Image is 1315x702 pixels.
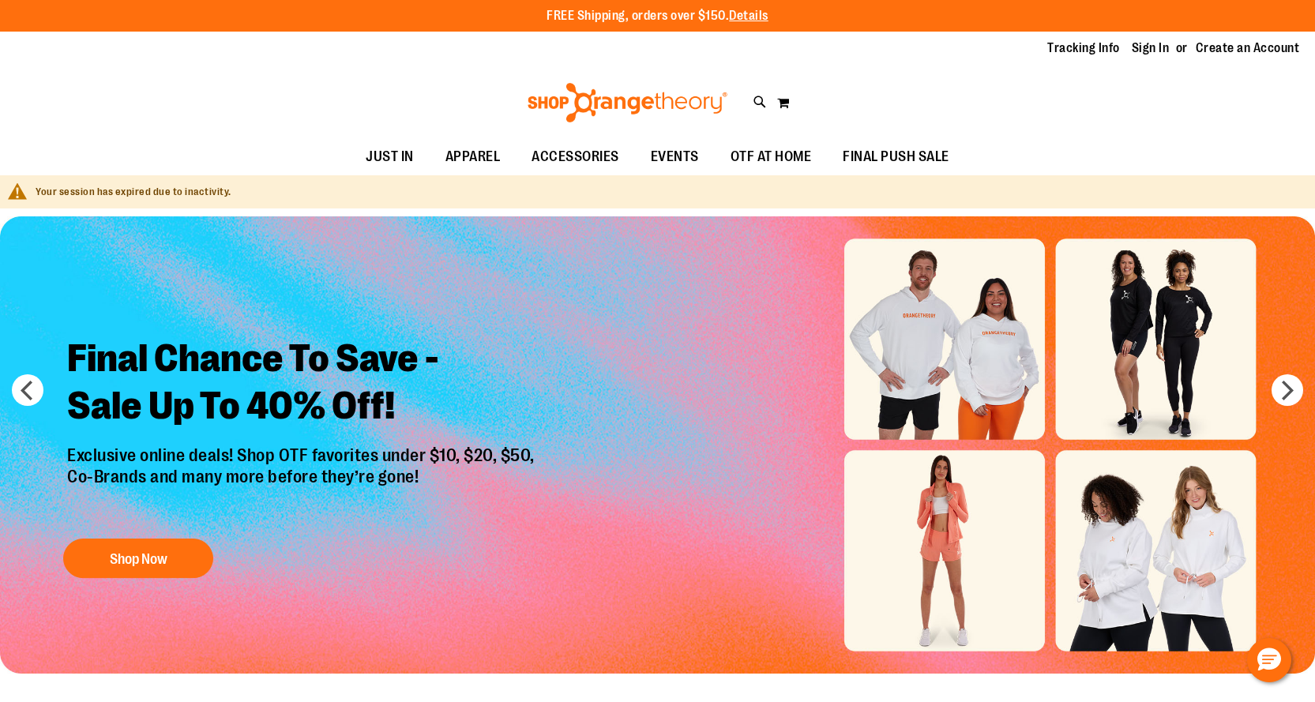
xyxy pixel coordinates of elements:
[516,139,635,175] a: ACCESSORIES
[12,374,43,406] button: prev
[729,9,768,23] a: Details
[651,139,699,175] span: EVENTS
[55,324,550,446] h2: Final Chance To Save - Sale Up To 40% Off!
[532,139,619,175] span: ACCESSORIES
[715,139,828,175] a: OTF AT HOME
[36,185,1299,200] div: Your session has expired due to inactivity.
[1247,638,1291,682] button: Hello, have a question? Let’s chat.
[55,324,550,587] a: Final Chance To Save -Sale Up To 40% Off! Exclusive online deals! Shop OTF favorites under $10, $...
[635,139,715,175] a: EVENTS
[445,139,501,175] span: APPAREL
[731,139,812,175] span: OTF AT HOME
[525,83,730,122] img: Shop Orangetheory
[430,139,517,175] a: APPAREL
[55,446,550,524] p: Exclusive online deals! Shop OTF favorites under $10, $20, $50, Co-Brands and many more before th...
[63,539,213,578] button: Shop Now
[1272,374,1303,406] button: next
[366,139,414,175] span: JUST IN
[1196,39,1300,57] a: Create an Account
[827,139,965,175] a: FINAL PUSH SALE
[547,7,768,25] p: FREE Shipping, orders over $150.
[1047,39,1120,57] a: Tracking Info
[350,139,430,175] a: JUST IN
[843,139,949,175] span: FINAL PUSH SALE
[1132,39,1170,57] a: Sign In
